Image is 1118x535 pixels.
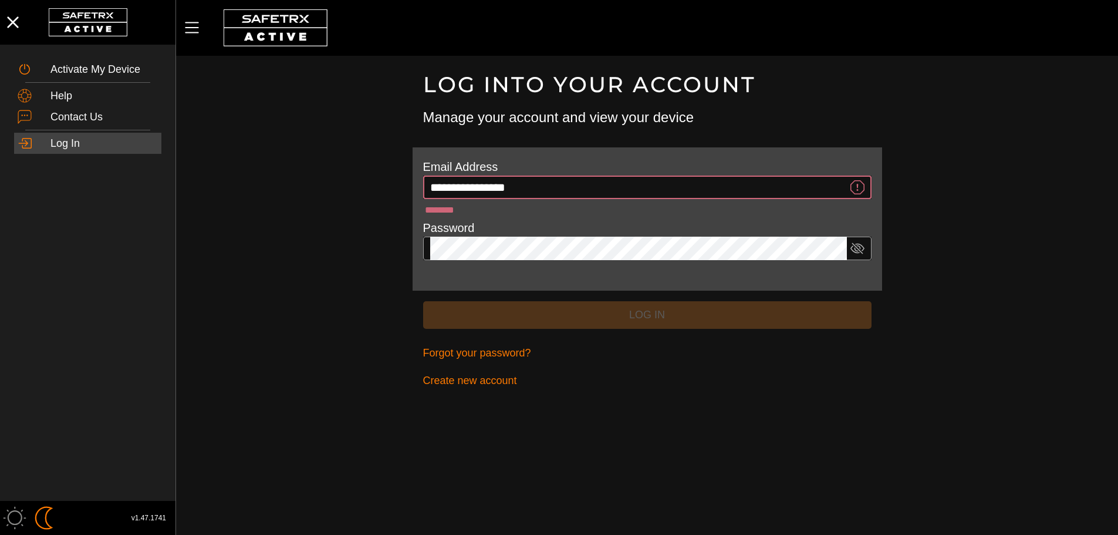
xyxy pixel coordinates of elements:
h3: Manage your account and view your device [423,107,872,127]
span: Forgot your password? [423,344,531,362]
span: Log In [433,306,862,324]
img: ModeDark.svg [32,506,56,530]
div: Help [50,90,158,103]
label: Password [423,221,475,234]
label: Email Address [423,160,498,173]
a: Create new account [423,367,872,395]
span: v1.47.1741 [131,512,166,524]
span: Create new account [423,372,517,390]
img: Help.svg [18,89,32,103]
div: Contact Us [50,111,158,124]
button: Log In [423,301,872,329]
div: Log In [50,137,158,150]
a: Forgot your password? [423,339,872,367]
h1: Log into your account [423,71,872,98]
button: v1.47.1741 [124,509,173,528]
img: ModeLight.svg [3,506,26,530]
img: ContactUs.svg [18,110,32,124]
div: Activate My Device [50,63,158,76]
button: Menu [182,15,211,40]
